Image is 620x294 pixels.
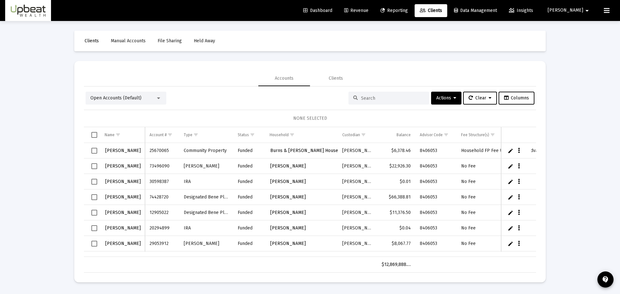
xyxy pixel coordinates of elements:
span: [PERSON_NAME] [270,179,306,184]
a: [PERSON_NAME] [105,146,141,155]
a: Edit [508,210,513,216]
span: Held Away [194,38,215,44]
span: Show filter options for column 'Status' [250,132,255,137]
td: 8406053 [415,158,457,174]
span: File Sharing [158,38,182,44]
span: Show filter options for column 'Name' [116,132,120,137]
span: Dashboard [303,8,332,13]
td: 74428720 [145,189,179,205]
a: Held Away [189,35,220,47]
div: Funded [238,240,261,247]
td: IRA [179,220,233,236]
td: $6,378.46 [377,143,415,158]
span: Show filter options for column 'Custodian' [361,132,366,137]
a: [PERSON_NAME] [105,192,141,202]
span: [PERSON_NAME] [270,194,306,200]
div: Select row [91,241,97,247]
div: Accounts [275,75,294,82]
img: Dashboard [10,4,46,17]
div: Funded [238,209,261,216]
div: Clients [329,75,343,82]
button: Columns [499,92,534,105]
span: [PERSON_NAME] [105,163,141,169]
td: 8406053 [415,189,457,205]
td: IRA [179,174,233,189]
div: Household [270,132,289,137]
div: Select row [91,179,97,185]
div: Select row [91,194,97,200]
td: $0.04 [377,220,415,236]
div: Funded [238,147,261,154]
td: No Fee [457,189,561,205]
span: [PERSON_NAME] [105,241,141,246]
span: Show filter options for column 'Fee Structure(s)' [490,132,495,137]
div: Custodian [342,132,360,137]
div: Funded [238,256,261,262]
td: 73496090 [145,158,179,174]
span: Show filter options for column 'Advisor Code' [444,132,449,137]
span: Columns [504,95,529,101]
a: [PERSON_NAME] & [PERSON_NAME] [270,254,348,264]
td: No Fee [457,220,561,236]
td: [PERSON_NAME] [179,251,233,267]
span: Revenue [344,8,368,13]
button: Actions [431,92,461,105]
div: Funded [238,178,261,185]
span: [PERSON_NAME] [105,148,141,153]
a: Insights [504,4,538,17]
a: Edit [508,241,513,247]
span: Actions [436,95,456,101]
td: Column Custodian [338,127,377,143]
td: No Fee [457,174,561,189]
a: [PERSON_NAME] [270,223,306,233]
a: [PERSON_NAME] [270,161,306,171]
span: [PERSON_NAME] [105,179,141,184]
td: $8,067.77 [377,236,415,251]
td: [PERSON_NAME] [338,189,377,205]
a: Clients [79,35,104,47]
a: [PERSON_NAME] [105,239,141,248]
span: Clear [469,95,491,101]
a: Edit [508,194,513,200]
span: Show filter options for column 'Household' [290,132,294,137]
a: Reporting [375,4,413,17]
td: 30598387 [145,174,179,189]
a: Dashboard [298,4,337,17]
a: [PERSON_NAME] [270,192,306,202]
td: 8406053 [415,143,457,158]
td: No Fee [457,251,561,267]
div: Select row [91,210,97,216]
div: Funded [238,194,261,200]
span: Burns & [PERSON_NAME] Household [270,148,347,153]
a: Clients [415,4,447,17]
span: [PERSON_NAME] [548,8,583,13]
td: Column Balance [377,127,415,143]
td: Designated Bene Plan [179,205,233,220]
div: Account # [150,132,167,137]
td: [PERSON_NAME] [179,236,233,251]
span: Data Management [454,8,497,13]
td: [PERSON_NAME] [338,174,377,189]
span: Show filter options for column 'Account #' [168,132,172,137]
a: [PERSON_NAME] [270,177,306,186]
div: NONE SELECTED [89,115,531,122]
td: 48923991 [145,251,179,267]
div: Name [105,132,115,137]
span: [PERSON_NAME] [270,210,306,215]
div: Status [238,132,249,137]
td: $66,388.81 [377,189,415,205]
div: Select row [91,163,97,169]
td: Column Household [265,127,338,143]
div: Balance [397,132,411,137]
td: 8406053 [415,205,457,220]
td: [PERSON_NAME] [179,158,233,174]
a: Edit [508,225,513,231]
mat-icon: arrow_drop_down [583,4,591,17]
span: [PERSON_NAME] & [PERSON_NAME] [270,256,347,262]
td: [PERSON_NAME] [338,236,377,251]
td: $0.01 [377,174,415,189]
a: Edit [508,148,513,154]
td: 20294899 [145,220,179,236]
td: No Fee [457,158,561,174]
td: Household FP Fee Under $400k Advance (2024) [457,143,561,158]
